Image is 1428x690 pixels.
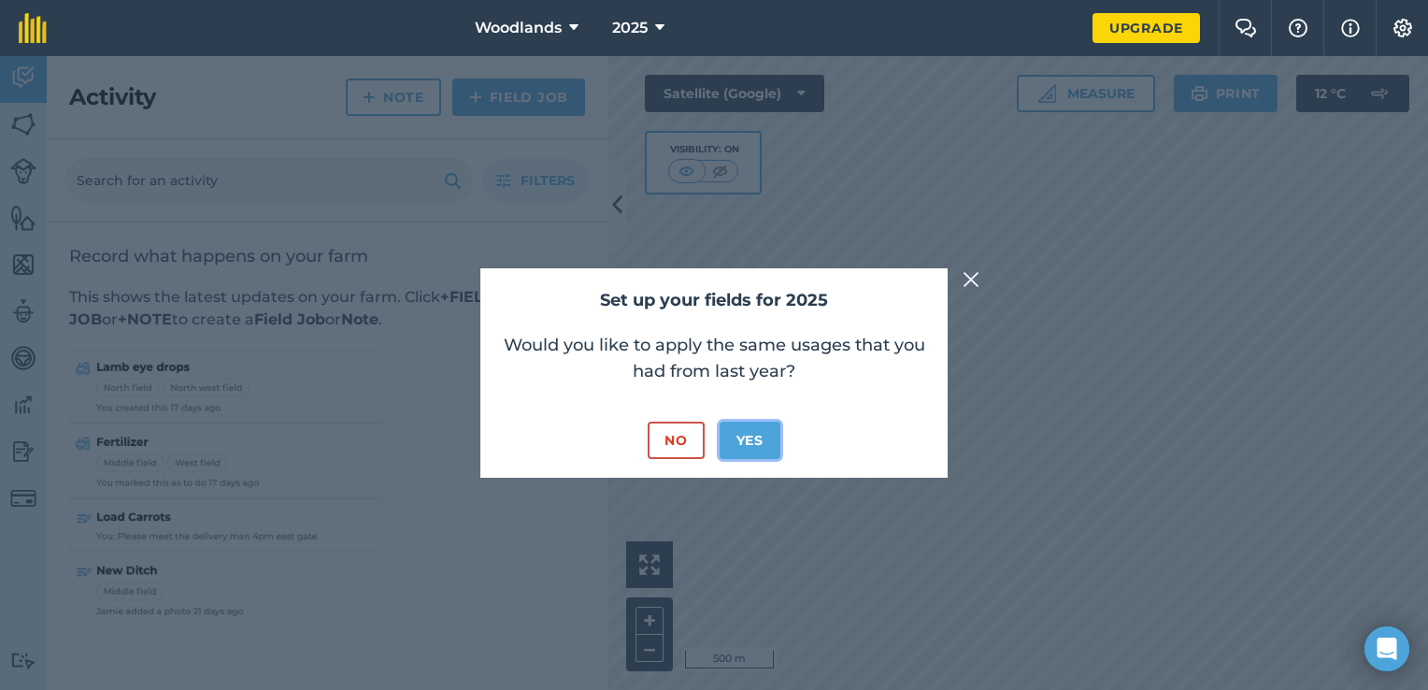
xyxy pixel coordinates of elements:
[1392,19,1414,37] img: A cog icon
[1235,19,1257,37] img: Two speech bubbles overlapping with the left bubble in the forefront
[499,287,929,314] h2: Set up your fields for 2025
[648,422,704,459] button: No
[1364,626,1409,671] div: Open Intercom Messenger
[475,17,562,39] span: Woodlands
[1341,17,1360,39] img: svg+xml;base64,PHN2ZyB4bWxucz0iaHR0cDovL3d3dy53My5vcmcvMjAwMC9zdmciIHdpZHRoPSIxNyIgaGVpZ2h0PSIxNy...
[720,422,780,459] button: Yes
[499,332,929,384] p: Would you like to apply the same usages that you had from last year?
[612,17,648,39] span: 2025
[963,268,979,291] img: svg+xml;base64,PHN2ZyB4bWxucz0iaHR0cDovL3d3dy53My5vcmcvMjAwMC9zdmciIHdpZHRoPSIyMiIgaGVpZ2h0PSIzMC...
[19,13,47,43] img: fieldmargin Logo
[1287,19,1309,37] img: A question mark icon
[1092,13,1200,43] a: Upgrade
